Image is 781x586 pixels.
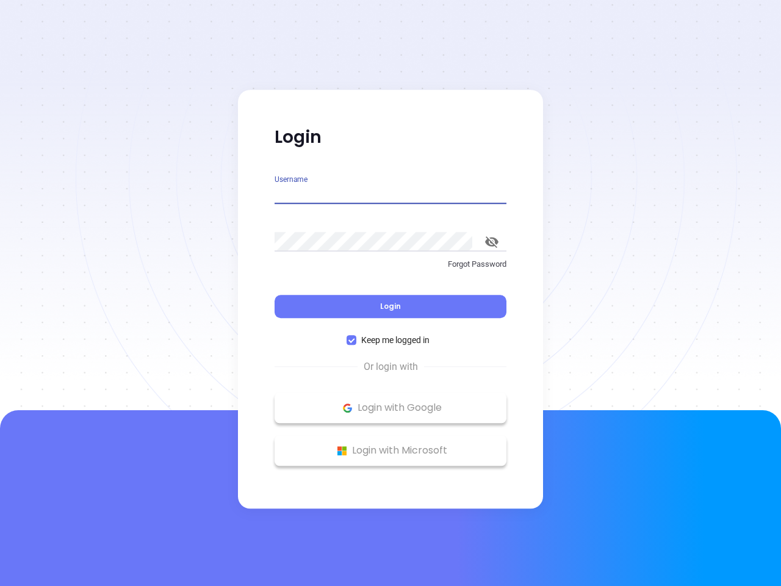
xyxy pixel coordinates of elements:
[477,227,506,256] button: toggle password visibility
[275,295,506,318] button: Login
[340,400,355,416] img: Google Logo
[275,126,506,148] p: Login
[358,360,424,374] span: Or login with
[275,258,506,270] p: Forgot Password
[334,443,350,458] img: Microsoft Logo
[356,333,434,347] span: Keep me logged in
[275,392,506,423] button: Google Logo Login with Google
[275,176,308,183] label: Username
[380,301,401,311] span: Login
[275,435,506,466] button: Microsoft Logo Login with Microsoft
[281,399,500,417] p: Login with Google
[275,258,506,280] a: Forgot Password
[281,441,500,460] p: Login with Microsoft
